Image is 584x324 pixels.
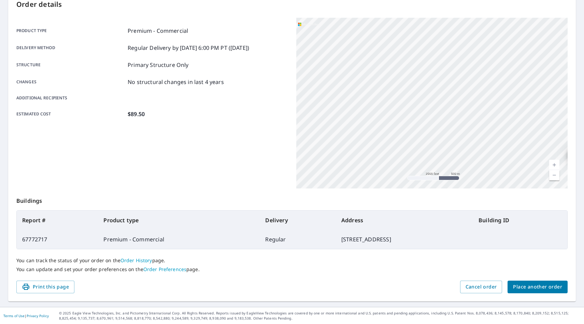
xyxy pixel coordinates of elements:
p: You can update and set your order preferences on the page. [16,266,568,272]
a: Order Preferences [143,266,186,272]
p: Changes [16,78,125,86]
span: Print this page [22,283,69,291]
p: No structural changes in last 4 years [128,78,224,86]
th: Address [336,211,473,230]
button: Cancel order [460,281,502,293]
td: 67772717 [17,230,98,249]
p: $89.50 [128,110,145,118]
td: Premium - Commercial [98,230,260,249]
th: Delivery [260,211,336,230]
p: © 2025 Eagle View Technologies, Inc. and Pictometry International Corp. All Rights Reserved. Repo... [59,311,581,321]
td: [STREET_ADDRESS] [336,230,473,249]
p: Buildings [16,188,568,210]
button: Print this page [16,281,74,293]
p: You can track the status of your order on the page. [16,257,568,264]
a: Terms of Use [3,313,25,318]
p: Premium - Commercial [128,27,188,35]
button: Place another order [508,281,568,293]
th: Product type [98,211,260,230]
p: Regular Delivery by [DATE] 6:00 PM PT ([DATE]) [128,44,249,52]
a: Current Level 14, Zoom In [549,160,559,170]
p: Structure [16,61,125,69]
th: Building ID [473,211,567,230]
span: Cancel order [466,283,497,291]
span: Place another order [513,283,562,291]
td: Regular [260,230,336,249]
p: Product type [16,27,125,35]
p: | [3,314,49,318]
p: Additional recipients [16,95,125,101]
a: Current Level 14, Zoom Out [549,170,559,180]
p: Delivery method [16,44,125,52]
p: Primary Structure Only [128,61,188,69]
a: Order History [120,257,152,264]
a: Privacy Policy [27,313,49,318]
p: Estimated cost [16,110,125,118]
th: Report # [17,211,98,230]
